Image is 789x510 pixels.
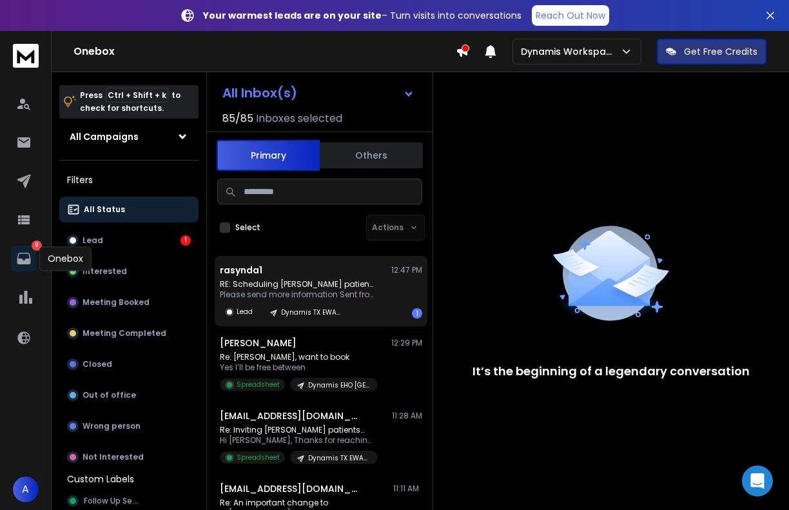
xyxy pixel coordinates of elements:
[59,228,199,253] button: Lead1
[391,338,422,348] p: 12:29 PM
[220,498,375,508] p: Re: An important change to
[59,124,199,150] button: All Campaigns
[84,496,141,506] span: Follow Up Sent
[521,45,620,58] p: Dynamis Workspace
[13,476,39,502] button: A
[392,411,422,421] p: 11:28 AM
[237,380,280,389] p: Spreadsheet
[220,279,375,289] p: RE: Scheduling [PERSON_NAME] patients
[412,308,422,319] div: 1
[212,80,425,106] button: All Inbox(s)
[308,453,370,463] p: Dynamis TX EWAA Google Only - Newly Warmed
[83,421,141,431] p: Wrong person
[220,435,375,446] p: Hi [PERSON_NAME], Thanks for reaching out!
[393,484,422,494] p: 11:11 AM
[742,466,773,496] div: Open Intercom Messenger
[59,289,199,315] button: Meeting Booked
[237,307,253,317] p: Lead
[83,235,103,246] p: Lead
[83,390,136,400] p: Out of office
[59,171,199,189] h3: Filters
[657,39,766,64] button: Get Free Credits
[203,9,521,22] p: – Turn visits into conversations
[320,141,423,170] button: Others
[281,308,343,317] p: Dynamis TX EWAA Google Only - Newly Warmed
[220,482,362,495] h1: [EMAIL_ADDRESS][DOMAIN_NAME]
[536,9,605,22] p: Reach Out Now
[32,240,42,251] p: 9
[532,5,609,26] a: Reach Out Now
[684,45,757,58] p: Get Free Credits
[222,86,297,99] h1: All Inbox(s)
[83,266,127,277] p: Interested
[220,409,362,422] h1: [EMAIL_ADDRESS][DOMAIN_NAME]
[220,264,262,277] h1: rasynda1
[67,473,134,485] h3: Custom Labels
[83,297,150,308] p: Meeting Booked
[203,9,382,22] strong: Your warmest leads are on your site
[59,444,199,470] button: Not Interested
[59,351,199,377] button: Closed
[220,289,375,300] p: Please send more information Sent from
[308,380,370,390] p: Dynamis EHO [GEOGRAPHIC_DATA]-[GEOGRAPHIC_DATA]-[GEOGRAPHIC_DATA]-OK ALL ESPS Pre-Warmed
[59,320,199,346] button: Meeting Completed
[220,337,297,349] h1: [PERSON_NAME]
[83,328,166,338] p: Meeting Completed
[220,425,375,435] p: Re: Inviting [PERSON_NAME] patients…
[59,197,199,222] button: All Status
[59,259,199,284] button: Interested
[217,140,320,171] button: Primary
[222,111,253,126] span: 85 / 85
[220,362,375,373] p: Yes I’ll be free between
[59,413,199,439] button: Wrong person
[256,111,342,126] h3: Inboxes selected
[59,382,199,408] button: Out of office
[84,204,125,215] p: All Status
[80,89,180,115] p: Press to check for shortcuts.
[83,359,112,369] p: Closed
[220,352,375,362] p: Re: [PERSON_NAME], want to book
[180,235,191,246] div: 1
[237,453,280,462] p: Spreadsheet
[106,88,168,103] span: Ctrl + Shift + k
[391,265,422,275] p: 12:47 PM
[83,452,144,462] p: Not Interested
[472,362,750,380] p: It’s the beginning of a legendary conversation
[39,246,92,271] div: Onebox
[13,44,39,68] img: logo
[73,44,456,59] h1: Onebox
[235,222,260,233] label: Select
[70,130,139,143] h1: All Campaigns
[11,246,37,271] a: 9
